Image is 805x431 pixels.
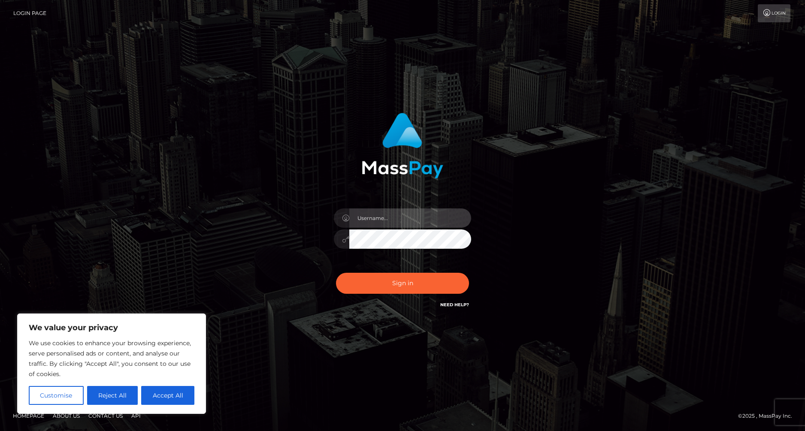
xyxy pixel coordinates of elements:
button: Accept All [141,386,194,405]
img: MassPay Login [362,113,443,178]
a: About Us [49,409,83,422]
button: Reject All [87,386,138,405]
a: Contact Us [85,409,126,422]
button: Customise [29,386,84,405]
a: Need Help? [440,302,469,307]
div: We value your privacy [17,313,206,414]
input: Username... [349,208,471,228]
p: We use cookies to enhance your browsing experience, serve personalised ads or content, and analys... [29,338,194,379]
a: API [128,409,144,422]
div: © 2025 , MassPay Inc. [738,411,799,421]
a: Login [758,4,790,22]
p: We value your privacy [29,322,194,333]
a: Login Page [13,4,46,22]
a: Homepage [9,409,48,422]
button: Sign in [336,273,469,294]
